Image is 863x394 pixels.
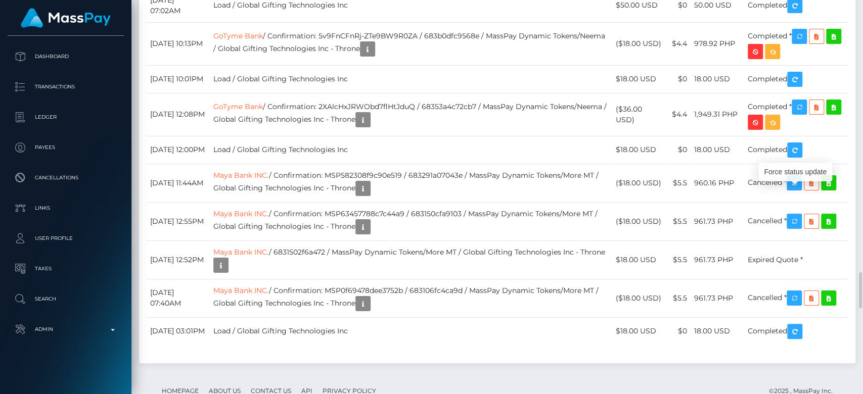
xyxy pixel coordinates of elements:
a: Dashboard [8,44,124,69]
td: [DATE] 12:08PM [147,93,210,136]
p: Payees [12,140,120,155]
td: Cancelled * [744,202,848,240]
td: [DATE] 10:01PM [147,65,210,93]
a: User Profile [8,226,124,251]
td: $18.00 USD [612,240,664,279]
td: 978.92 PHP [691,22,744,65]
td: $18.00 USD [612,136,664,164]
td: Load / Global Gifting Technologies Inc [210,65,612,93]
a: Maya Bank INC. [213,248,269,257]
td: [DATE] 12:00PM [147,136,210,164]
a: Cancellations [8,165,124,190]
td: ($18.00 USD) [612,202,664,240]
td: Load / Global Gifting Technologies Inc [210,317,612,345]
td: ($18.00 USD) [612,164,664,202]
td: Expired Quote * [744,240,848,279]
td: $18.00 USD [612,65,664,93]
a: Transactions [8,74,124,100]
td: Cancelled * [744,164,848,202]
p: User Profile [12,231,120,246]
td: $4.4 [665,93,691,136]
p: Search [12,291,120,307]
td: / Confirmation: 2XAlcHxJRWObd7flHtJduQ / 68353a4c72cb7 / MassPay Dynamic Tokens/Neema / Global Gi... [210,93,612,136]
td: $0 [665,317,691,345]
a: Ledger [8,105,124,130]
td: [DATE] 11:44AM [147,164,210,202]
td: Completed [744,136,848,164]
a: GoTyme Bank [213,31,263,40]
p: Ledger [12,110,120,125]
td: $5.5 [665,240,691,279]
td: 961.73 PHP [691,240,744,279]
td: Completed [744,65,848,93]
td: 18.00 USD [691,65,744,93]
div: Force status update [758,163,832,181]
td: $5.5 [665,279,691,317]
a: GoTyme Bank [213,102,263,111]
td: ($18.00 USD) [612,279,664,317]
td: Completed * [744,22,848,65]
a: Taxes [8,256,124,281]
td: Cancelled * [744,279,848,317]
td: 18.00 USD [691,136,744,164]
td: $4.4 [665,22,691,65]
p: Taxes [12,261,120,276]
p: Admin [12,322,120,337]
a: Maya Bank INC. [213,171,269,180]
td: / 6831502f6a472 / MassPay Dynamic Tokens/More MT / Global Gifting Technologies Inc - Throne [210,240,612,279]
td: / Confirmation: MSP63457788c7c44a9 / 683150cfa9103 / MassPay Dynamic Tokens/More MT / Global Gift... [210,202,612,240]
td: Load / Global Gifting Technologies Inc [210,136,612,164]
p: Links [12,201,120,216]
td: [DATE] 12:55PM [147,202,210,240]
td: [DATE] 12:52PM [147,240,210,279]
a: Maya Bank INC. [213,209,269,218]
td: 961.73 PHP [691,202,744,240]
td: / Confirmation: MSP582308f9c90e519 / 683291a07043e / MassPay Dynamic Tokens/More MT / Global Gift... [210,164,612,202]
a: Maya Bank INC. [213,286,269,295]
td: 18.00 USD [691,317,744,345]
td: [DATE] 03:01PM [147,317,210,345]
td: $18.00 USD [612,317,664,345]
td: [DATE] 07:40AM [147,279,210,317]
td: / Confirmation: MSP0f69478dee3752b / 683106fc4ca9d / MassPay Dynamic Tokens/More MT / Global Gift... [210,279,612,317]
a: Payees [8,135,124,160]
td: $5.5 [665,164,691,202]
td: $0 [665,136,691,164]
td: Completed [744,317,848,345]
td: / Confirmation: 5v9FnCFnRj-ZTe9BW9R0ZA / 683b0dfc9568e / MassPay Dynamic Tokens/Neema / Global Gi... [210,22,612,65]
td: $0 [665,65,691,93]
td: $5.5 [665,202,691,240]
img: MassPay Logo [21,8,111,28]
td: ($36.00 USD) [612,93,664,136]
td: [DATE] 10:13PM [147,22,210,65]
a: Search [8,286,124,312]
td: 961.73 PHP [691,279,744,317]
a: Admin [8,317,124,342]
td: 1,949.31 PHP [691,93,744,136]
p: Cancellations [12,170,120,185]
td: 960.16 PHP [691,164,744,202]
p: Transactions [12,79,120,94]
td: Completed * [744,93,848,136]
td: ($18.00 USD) [612,22,664,65]
a: Links [8,195,124,221]
p: Dashboard [12,49,120,64]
